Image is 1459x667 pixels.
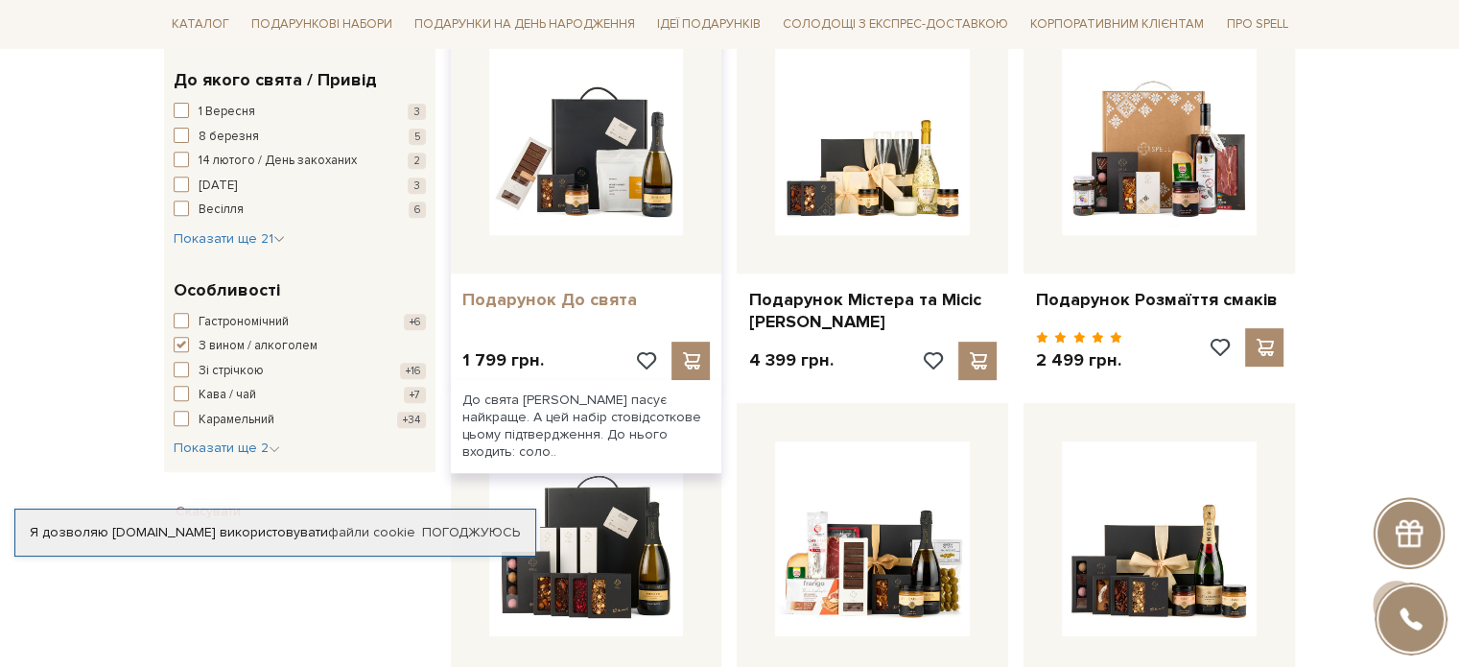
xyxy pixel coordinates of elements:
span: До якого свята / Привід [174,67,377,93]
button: Скасувати [164,496,252,527]
button: Весілля 6 [174,201,426,220]
button: Показати ще 2 [174,439,280,458]
span: 6 [409,202,426,218]
button: 8 березня 5 [174,128,426,147]
span: Кава / чай [199,386,256,405]
span: 8 березня [199,128,259,147]
button: Кава / чай +7 [174,386,426,405]
a: файли cookie [328,524,415,540]
p: 2 499 грн. [1035,349,1122,371]
span: Показати ще 21 [174,230,285,247]
span: Каталог [164,10,237,39]
span: [DATE] [199,177,237,196]
span: Зі стрічкою [199,362,264,381]
button: Зі стрічкою +16 [174,362,426,381]
button: [DATE] 3 [174,177,426,196]
a: Подарунок До свята [462,289,711,311]
div: Я дозволяю [DOMAIN_NAME] використовувати [15,524,535,541]
span: +7 [404,387,426,403]
span: 5 [409,129,426,145]
div: До свята [PERSON_NAME] пасує найкраще. А цей набір стовідсоткове цьому підтвердження. До нього вх... [451,380,722,473]
a: Погоджуюсь [422,524,520,541]
span: 2 [408,153,426,169]
a: Солодощі з експрес-доставкою [775,8,1016,40]
span: Подарункові набори [244,10,400,39]
span: З вином / алкоголем [199,337,318,356]
span: 1 Вересня [199,103,255,122]
span: Карамельний [199,411,274,430]
span: Подарунки на День народження [407,10,643,39]
span: Ідеї подарунків [649,10,768,39]
span: 14 лютого / День закоханих [199,152,357,171]
button: З вином / алкоголем [174,337,426,356]
a: Подарунок Розмаїття смаків [1035,289,1283,311]
span: 3 [408,178,426,194]
span: Показати ще 2 [174,440,280,456]
span: Особливості [174,277,280,303]
span: Весілля [199,201,244,220]
p: 1 799 грн. [462,349,544,371]
a: Корпоративним клієнтам [1023,8,1212,40]
button: 14 лютого / День закоханих 2 [174,152,426,171]
span: +6 [404,314,426,330]
button: Карамельний +34 [174,411,426,430]
span: +16 [400,363,426,379]
span: Про Spell [1218,10,1295,39]
button: Показати ще 21 [174,229,285,249]
button: Гастрономічний +6 [174,313,426,332]
span: +34 [397,412,426,428]
p: 4 399 грн. [748,349,833,371]
button: 1 Вересня 3 [174,103,426,122]
a: Подарунок Містера та Місіс [PERSON_NAME] [748,289,997,334]
span: Гастрономічний [199,313,289,332]
span: 3 [408,104,426,120]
